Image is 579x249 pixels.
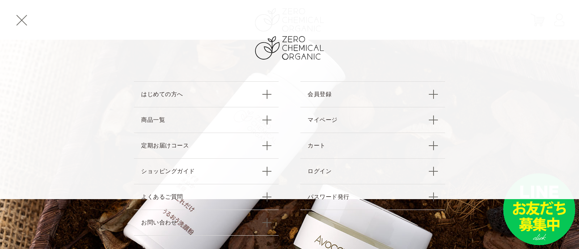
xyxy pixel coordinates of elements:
a: カート [300,133,445,158]
a: マイページ [300,107,445,133]
a: 定期お届けコース [134,133,279,158]
a: お問い合わせ [134,210,279,236]
a: よくあるご質問 [134,184,279,210]
a: ログイン [300,158,445,184]
img: ZERO CHEMICAL ORGANIC [255,36,324,60]
a: ショッピングガイド [134,158,279,184]
a: 会員登録 [300,81,445,107]
a: 商品一覧 [134,107,279,133]
a: パスワード発行 [300,184,445,210]
a: はじめての方へ [134,81,279,107]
